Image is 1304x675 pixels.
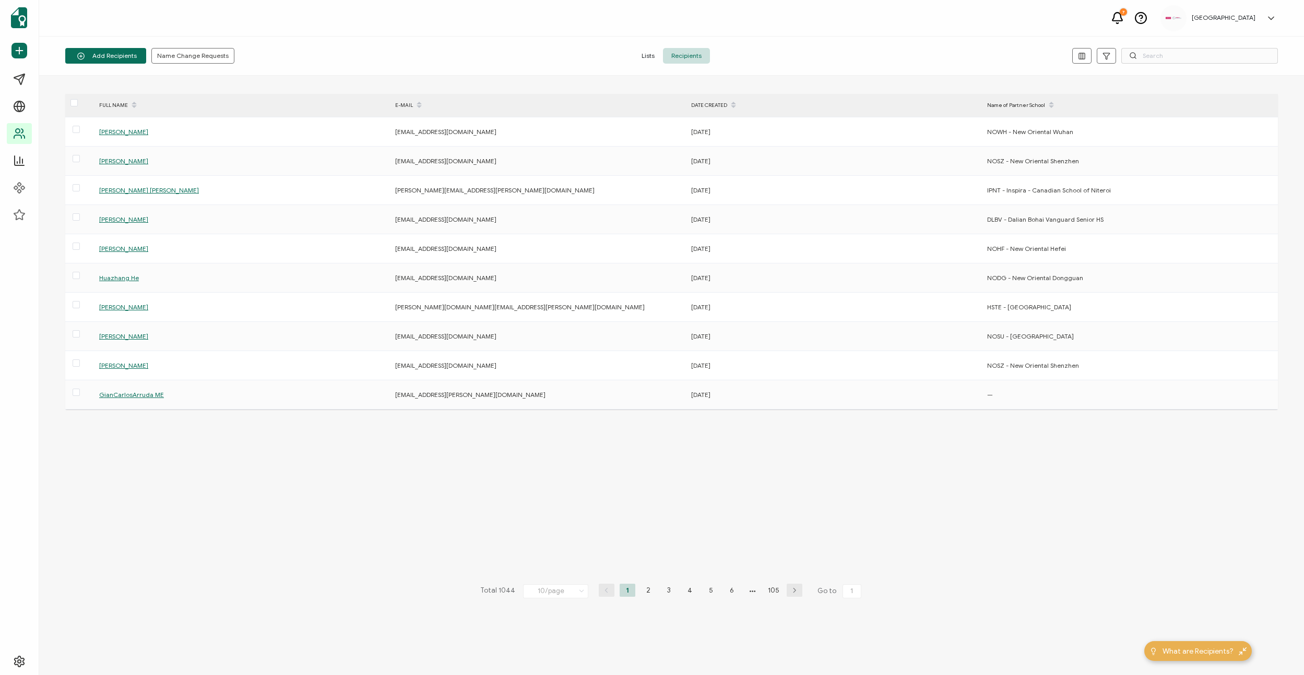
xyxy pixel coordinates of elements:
[395,391,546,399] span: [EMAIL_ADDRESS][PERSON_NAME][DOMAIN_NAME]
[1192,14,1255,21] h5: [GEOGRAPHIC_DATA]
[390,97,686,114] div: E-MAIL
[691,391,710,399] span: [DATE]
[766,584,781,597] li: 105
[1166,17,1181,19] img: 534be6bd-3ab8-4108-9ccc-40d3e97e413d.png
[11,7,27,28] img: sertifier-logomark-colored.svg
[1163,646,1234,657] span: What are Recipients?
[987,128,1073,136] span: NOWH - New Oriental Wuhan
[691,215,710,223] span: [DATE]
[691,245,710,252] span: [DATE]
[99,128,148,136] span: [PERSON_NAME]
[682,584,698,597] li: 4
[395,332,496,340] span: [EMAIL_ADDRESS][DOMAIN_NAME]
[691,186,710,194] span: [DATE]
[395,215,496,223] span: [EMAIL_ADDRESS][DOMAIN_NAME]
[620,584,635,597] li: 1
[395,157,496,165] span: [EMAIL_ADDRESS][DOMAIN_NAME]
[523,584,588,598] input: Select
[99,274,139,282] span: Huazhang He
[987,245,1066,252] span: NOHF - New Oriental Hefei
[99,215,148,223] span: [PERSON_NAME]
[633,48,663,64] span: Lists
[987,303,1071,311] span: HSTE - [GEOGRAPHIC_DATA]
[691,303,710,311] span: [DATE]
[395,128,496,136] span: [EMAIL_ADDRESS][DOMAIN_NAME]
[987,361,1079,369] span: NOSZ - New Oriental Shenzhen
[982,97,1278,114] div: Name of Partner School
[65,48,146,64] button: Add Recipients
[691,157,710,165] span: [DATE]
[99,245,148,252] span: [PERSON_NAME]
[641,584,656,597] li: 2
[151,48,234,64] button: Name Change Requests
[157,53,229,59] span: Name Change Requests
[663,48,710,64] span: Recipients
[703,584,719,597] li: 5
[987,186,1111,194] span: IPNT - Inspira - Canadian School of Niteroi
[724,584,740,597] li: 6
[817,584,863,598] span: Go to
[691,332,710,340] span: [DATE]
[99,157,148,165] span: [PERSON_NAME]
[395,186,595,194] span: [PERSON_NAME][EMAIL_ADDRESS][PERSON_NAME][DOMAIN_NAME]
[395,274,496,282] span: [EMAIL_ADDRESS][DOMAIN_NAME]
[1120,8,1127,16] div: 7
[395,361,496,369] span: [EMAIL_ADDRESS][DOMAIN_NAME]
[99,332,148,340] span: [PERSON_NAME]
[691,128,710,136] span: [DATE]
[395,245,496,252] span: [EMAIL_ADDRESS][DOMAIN_NAME]
[661,584,677,597] li: 3
[1121,48,1278,64] input: Search
[1252,625,1304,675] iframe: Chat Widget
[99,391,164,399] span: GianCarlosArruda ME
[99,186,199,194] span: [PERSON_NAME] [PERSON_NAME]
[987,391,993,399] span: —
[987,157,1079,165] span: NOSZ - New Oriental Shenzhen
[987,274,1083,282] span: NODG - New Oriental Dongguan
[691,361,710,369] span: [DATE]
[691,274,710,282] span: [DATE]
[686,97,982,114] div: DATE CREATED
[987,332,1074,340] span: NOSU - [GEOGRAPHIC_DATA]
[99,361,148,369] span: [PERSON_NAME]
[480,584,515,598] span: Total 1044
[395,303,645,311] span: [PERSON_NAME][DOMAIN_NAME][EMAIL_ADDRESS][PERSON_NAME][DOMAIN_NAME]
[94,97,390,114] div: FULL NAME
[987,215,1104,223] span: DLBV - Dalian Bohai Vanguard Senior HS
[99,303,148,311] span: [PERSON_NAME]
[1239,647,1247,655] img: minimize-icon.svg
